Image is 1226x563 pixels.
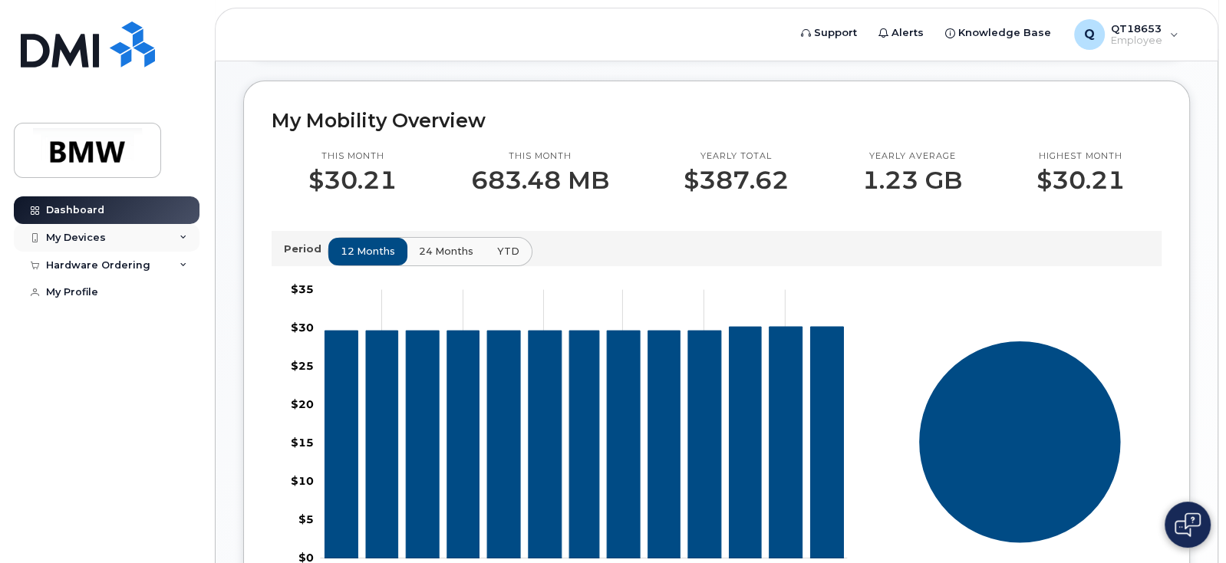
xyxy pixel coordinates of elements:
[308,166,397,194] p: $30.21
[1111,35,1162,47] span: Employee
[868,18,934,48] a: Alerts
[272,109,1162,132] h2: My Mobility Overview
[1084,25,1095,44] span: Q
[814,25,857,41] span: Support
[325,327,843,558] g: 864-326-7144
[291,436,314,449] tspan: $15
[891,25,924,41] span: Alerts
[291,282,314,296] tspan: $35
[683,166,788,194] p: $387.62
[291,359,314,373] tspan: $25
[291,321,314,334] tspan: $30
[862,166,962,194] p: 1.23 GB
[790,18,868,48] a: Support
[1111,22,1162,35] span: QT18653
[471,166,609,194] p: 683.48 MB
[497,244,519,258] span: YTD
[308,150,397,163] p: This month
[958,25,1051,41] span: Knowledge Base
[934,18,1062,48] a: Knowledge Base
[419,244,473,258] span: 24 months
[918,341,1122,545] g: Series
[1036,150,1125,163] p: Highest month
[298,512,314,526] tspan: $5
[291,474,314,488] tspan: $10
[284,242,328,256] p: Period
[1175,512,1201,537] img: Open chat
[862,150,962,163] p: Yearly average
[291,397,314,411] tspan: $20
[471,150,609,163] p: This month
[1036,166,1125,194] p: $30.21
[683,150,788,163] p: Yearly total
[1063,19,1189,50] div: QT18653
